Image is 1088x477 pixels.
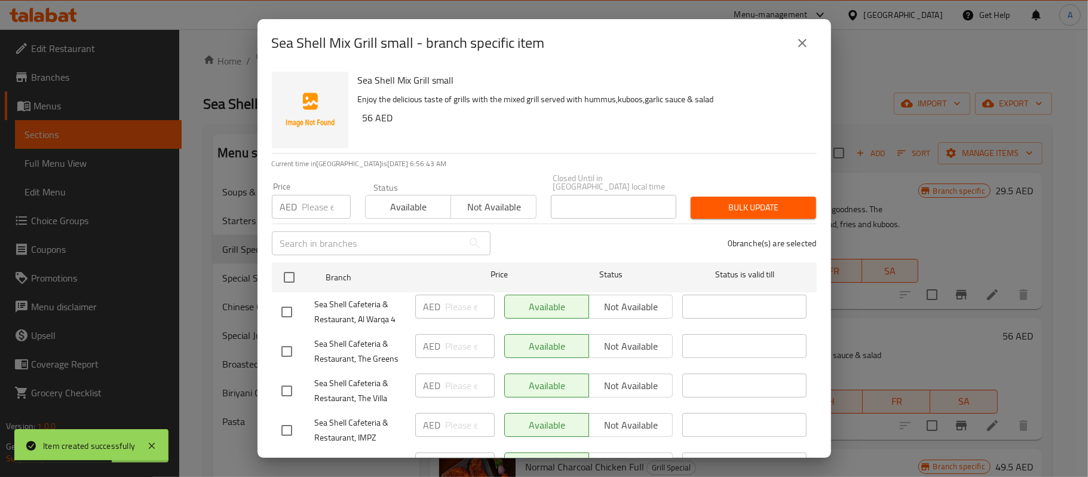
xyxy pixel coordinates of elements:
[358,72,807,88] h6: Sea Shell Mix Grill small
[450,195,537,219] button: Not available
[424,378,441,393] p: AED
[446,452,495,476] input: Please enter price
[363,109,807,126] h6: 56 AED
[370,198,446,216] span: Available
[459,267,539,282] span: Price
[43,439,135,452] div: Item created successfully
[315,297,406,327] span: Sea Shell Cafeteria & Restaurant, Al Warqa 4
[358,92,807,107] p: Enjoy the delicious taste of grills with the mixed grill served with hummus,kuboos,garlic sauce &...
[272,33,545,53] h2: Sea Shell Mix Grill small - branch specific item
[456,198,532,216] span: Not available
[424,339,441,353] p: AED
[424,457,441,472] p: AED
[424,299,441,314] p: AED
[280,200,298,214] p: AED
[315,337,406,366] span: Sea Shell Cafeteria & Restaurant, The Greens
[424,418,441,432] p: AED
[446,295,495,319] input: Please enter price
[446,374,495,398] input: Please enter price
[548,267,673,282] span: Status
[365,195,451,219] button: Available
[446,413,495,437] input: Please enter price
[272,72,348,148] img: Sea Shell Mix Grill small
[691,197,816,219] button: Bulk update
[272,158,817,169] p: Current time in [GEOGRAPHIC_DATA] is [DATE] 6:56:43 AM
[682,267,807,282] span: Status is valid till
[788,29,817,57] button: close
[272,231,463,255] input: Search in branches
[446,334,495,358] input: Please enter price
[302,195,351,219] input: Please enter price
[315,376,406,406] span: Sea Shell Cafeteria & Restaurant, The Villa
[326,270,450,285] span: Branch
[315,415,406,445] span: Sea Shell Cafeteria & Restaurant, IMPZ
[700,200,807,215] span: Bulk update
[728,237,817,249] p: 0 branche(s) are selected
